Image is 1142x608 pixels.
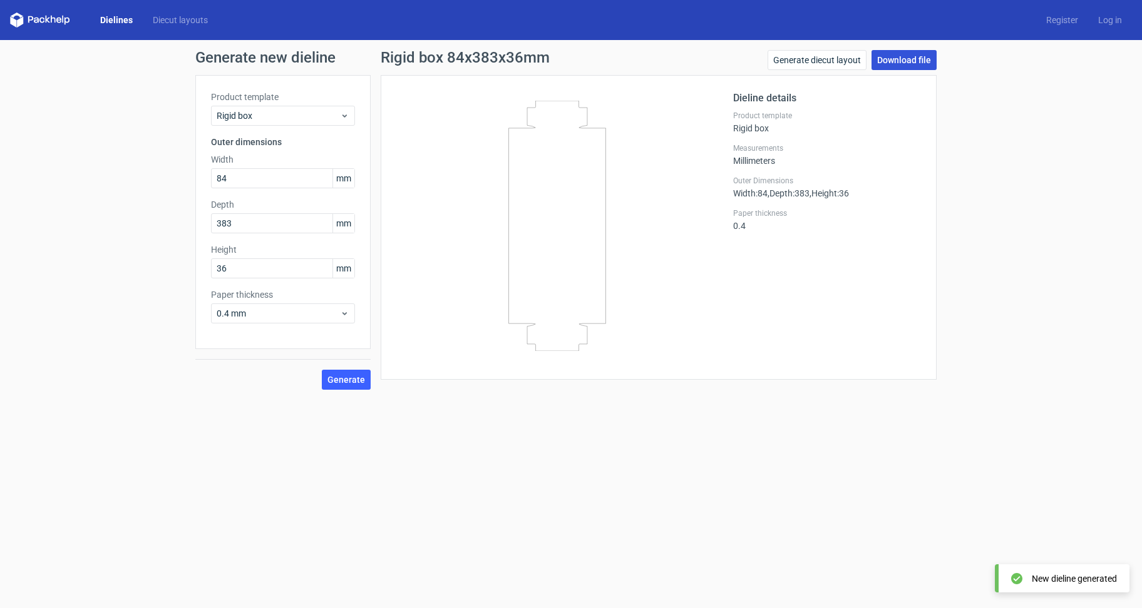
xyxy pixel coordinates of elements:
[733,111,921,133] div: Rigid box
[143,14,218,26] a: Diecut layouts
[810,188,849,198] span: , Height : 36
[733,143,921,166] div: Millimeters
[1036,14,1088,26] a: Register
[211,91,355,103] label: Product template
[381,50,550,65] h1: Rigid box 84x383x36mm
[872,50,937,70] a: Download file
[211,198,355,211] label: Depth
[327,375,365,384] span: Generate
[322,370,371,390] button: Generate
[332,259,354,278] span: mm
[1088,14,1132,26] a: Log in
[90,14,143,26] a: Dielines
[733,143,921,153] label: Measurements
[733,91,921,106] h2: Dieline details
[195,50,947,65] h1: Generate new dieline
[332,214,354,233] span: mm
[733,176,921,186] label: Outer Dimensions
[332,169,354,188] span: mm
[768,50,867,70] a: Generate diecut layout
[211,136,355,148] h3: Outer dimensions
[211,153,355,166] label: Width
[768,188,810,198] span: , Depth : 383
[733,208,921,218] label: Paper thickness
[733,208,921,231] div: 0.4
[211,243,355,256] label: Height
[733,111,921,121] label: Product template
[217,307,340,320] span: 0.4 mm
[1032,572,1117,585] div: New dieline generated
[217,109,340,122] span: Rigid box
[211,288,355,301] label: Paper thickness
[733,188,768,198] span: Width : 84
